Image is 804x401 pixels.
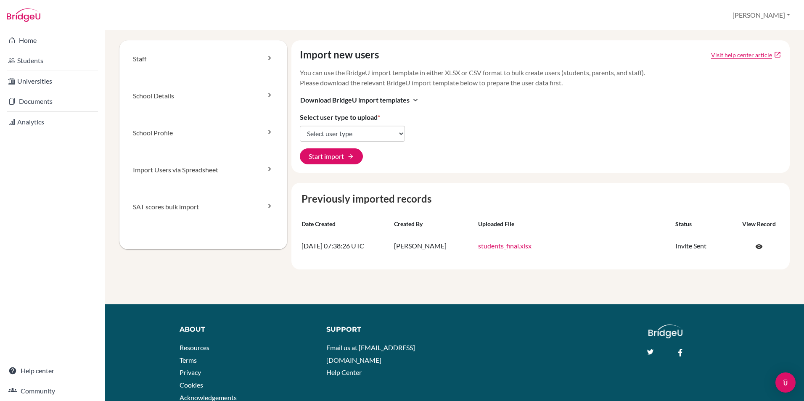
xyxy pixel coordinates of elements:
[298,216,391,232] th: Date created
[475,216,672,232] th: Uploaded file
[119,40,287,77] a: Staff
[298,191,783,206] caption: Previously imported records
[326,368,362,376] a: Help Center
[326,324,445,335] div: Support
[735,216,783,232] th: View record
[300,68,782,88] p: You can use the BridgeU import template in either XLSX or CSV format to bulk create users (studen...
[672,232,735,261] td: Invite Sent
[300,95,420,106] button: Download BridgeU import templatesexpand_more
[2,32,103,49] a: Home
[119,114,287,151] a: School Profile
[180,381,203,389] a: Cookies
[774,51,781,58] a: open_in_new
[300,148,363,164] button: Start import
[7,8,40,22] img: Bridge-U
[119,77,287,114] a: School Details
[2,383,103,399] a: Community
[298,232,391,261] td: [DATE] 07:38:26 UTC
[2,113,103,130] a: Analytics
[648,324,682,338] img: logo_white@2x-f4f0deed5e89b7ecb1c2cc34c3e3d731f90f0f143d5ea2071677605dd97b5244.png
[2,93,103,110] a: Documents
[2,73,103,90] a: Universities
[300,112,380,122] label: Select user type to upload
[119,151,287,188] a: Import Users via Spreadsheet
[711,50,772,59] a: Click to open Tracking student registration article in a new tab
[180,324,308,335] div: About
[775,372,796,393] div: Open Intercom Messenger
[391,232,475,261] td: [PERSON_NAME]
[746,238,772,254] a: Click to open the record on its current state
[755,243,763,251] span: visibility
[391,216,475,232] th: Created by
[347,153,354,160] span: arrow_forward
[180,343,209,351] a: Resources
[119,188,287,225] a: SAT scores bulk import
[411,96,420,104] i: expand_more
[672,216,735,232] th: Status
[2,52,103,69] a: Students
[300,95,410,105] span: Download BridgeU import templates
[326,343,415,364] a: Email us at [EMAIL_ADDRESS][DOMAIN_NAME]
[180,368,201,376] a: Privacy
[478,242,532,250] a: students_final.xlsx
[729,7,794,23] button: [PERSON_NAME]
[2,362,103,379] a: Help center
[300,49,379,61] h4: Import new users
[180,356,197,364] a: Terms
